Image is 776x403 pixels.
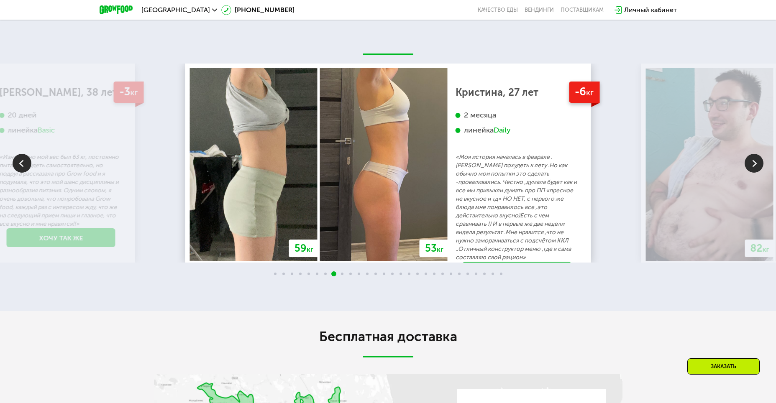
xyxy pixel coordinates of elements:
[586,88,594,97] span: кг
[289,240,319,257] div: 59
[745,154,763,173] img: Slide right
[141,7,210,13] span: [GEOGRAPHIC_DATA]
[130,88,138,97] span: кг
[687,358,760,375] div: Заказать
[437,245,443,253] span: кг
[456,125,579,135] div: линейка
[456,88,579,97] div: Кристина, 27 лет
[154,328,622,345] h2: Бесплатная доставка
[494,125,511,135] div: Daily
[113,82,143,103] div: -3
[463,262,571,281] a: Хочу так же
[456,153,579,262] p: «Моя история началась в феврале .[PERSON_NAME] похудеть к лету .Но как обычно мои попытки это сде...
[569,82,599,103] div: -6
[307,245,313,253] span: кг
[525,7,554,13] a: Вендинги
[420,240,449,257] div: 53
[624,5,677,15] div: Личный кабинет
[221,5,295,15] a: [PHONE_NUMBER]
[561,7,604,13] div: поставщикам
[478,7,518,13] a: Качество еды
[763,245,769,253] span: кг
[745,240,775,257] div: 82
[13,154,31,173] img: Slide left
[456,110,579,120] div: 2 месяца
[7,228,115,247] a: Хочу так же
[38,125,55,135] div: Basic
